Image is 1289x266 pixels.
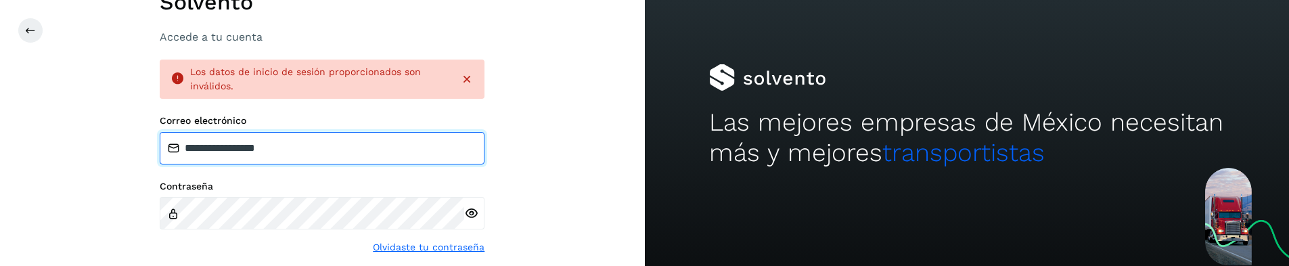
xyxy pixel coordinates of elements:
div: Los datos de inicio de sesión proporcionados son inválidos. [190,65,449,93]
h2: Las mejores empresas de México necesitan más y mejores [709,108,1225,168]
label: Contraseña [160,181,484,192]
a: Olvidaste tu contraseña [373,240,484,254]
span: transportistas [882,138,1045,167]
label: Correo electrónico [160,115,484,127]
